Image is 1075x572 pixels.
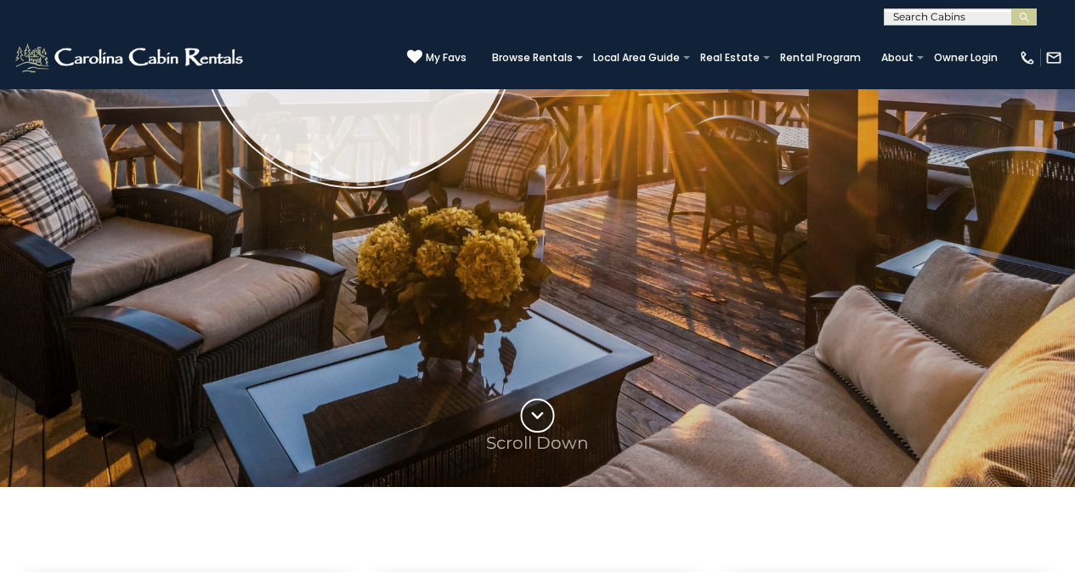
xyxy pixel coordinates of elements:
img: White-1-2.png [13,41,248,75]
a: About [873,46,922,70]
span: My Favs [426,50,467,65]
a: Real Estate [692,46,768,70]
a: Local Area Guide [585,46,688,70]
a: Rental Program [772,46,869,70]
p: Scroll Down [486,433,589,453]
a: My Favs [407,49,467,66]
img: mail-regular-white.png [1045,49,1062,66]
a: Owner Login [925,46,1006,70]
img: phone-regular-white.png [1019,49,1036,66]
a: Browse Rentals [484,46,581,70]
